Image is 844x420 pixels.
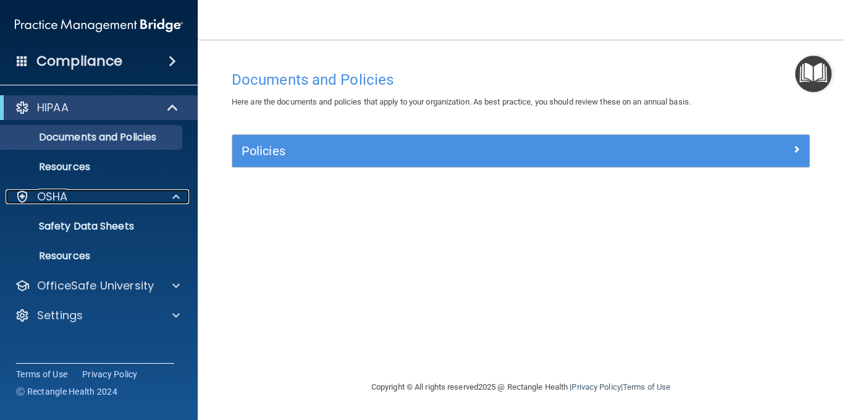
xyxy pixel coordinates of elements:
[295,367,746,407] div: Copyright © All rights reserved 2025 @ Rectangle Health | |
[82,368,138,380] a: Privacy Policy
[242,141,800,161] a: Policies
[242,144,656,158] h5: Policies
[8,250,177,262] p: Resources
[8,161,177,173] p: Resources
[8,220,177,233] p: Safety Data Sheets
[623,382,670,392] a: Terms of Use
[8,131,177,144] p: Documents and Policies
[16,368,67,380] a: Terms of Use
[15,308,180,323] a: Settings
[37,278,154,293] p: OfficeSafe University
[15,13,183,38] img: PMB logo
[15,278,180,293] a: OfficeSafe University
[232,72,810,88] h4: Documents and Policies
[37,189,68,204] p: OSHA
[795,56,832,92] button: Open Resource Center
[37,308,83,323] p: Settings
[15,189,180,204] a: OSHA
[37,100,69,115] p: HIPAA
[15,100,179,115] a: HIPAA
[36,53,122,70] h4: Compliance
[572,382,620,392] a: Privacy Policy
[16,385,117,398] span: Ⓒ Rectangle Health 2024
[232,97,691,106] span: Here are the documents and policies that apply to your organization. As best practice, you should...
